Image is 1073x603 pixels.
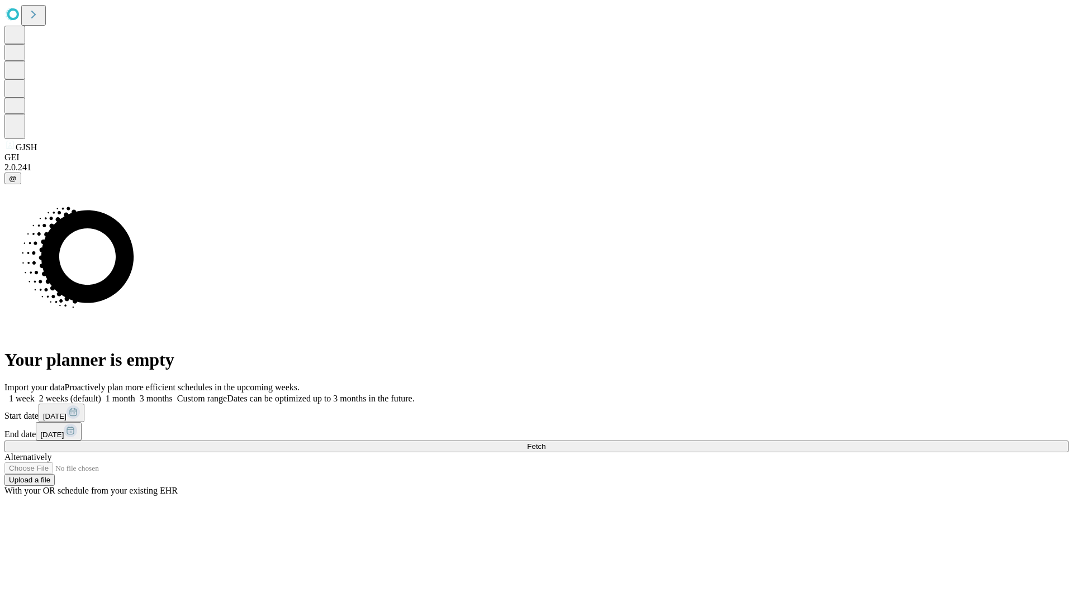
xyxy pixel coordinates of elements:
span: With your OR schedule from your existing EHR [4,486,178,495]
span: GJSH [16,142,37,152]
div: End date [4,422,1069,441]
span: 3 months [140,394,173,403]
button: @ [4,173,21,184]
div: 2.0.241 [4,162,1069,173]
button: Fetch [4,441,1069,452]
span: 1 month [106,394,135,403]
span: Proactively plan more efficient schedules in the upcoming weeks. [65,382,300,392]
h1: Your planner is empty [4,350,1069,370]
span: Custom range [177,394,227,403]
span: 2 weeks (default) [39,394,101,403]
span: Import your data [4,382,65,392]
span: 1 week [9,394,35,403]
span: [DATE] [40,430,64,439]
div: GEI [4,152,1069,162]
span: @ [9,174,17,183]
span: [DATE] [43,412,67,420]
button: [DATE] [39,404,84,422]
span: Fetch [527,442,545,451]
span: Alternatively [4,452,51,462]
span: Dates can be optimized up to 3 months in the future. [227,394,414,403]
button: [DATE] [36,422,82,441]
button: Upload a file [4,474,55,486]
div: Start date [4,404,1069,422]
